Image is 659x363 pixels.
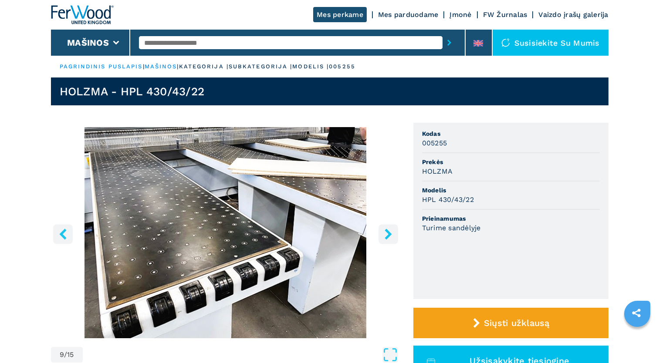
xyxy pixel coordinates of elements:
span: 9 [60,351,64,358]
button: kairysis mygtukas [53,224,73,244]
font: subkategorija | [229,63,293,70]
p: mašinos [145,63,179,71]
span: Prekės [422,158,600,166]
h3: HOLZMA [422,166,453,176]
font: Susisiekite su mumis [514,38,600,48]
h3: 005255 [422,138,447,148]
span: 15 [67,351,74,358]
a: PAGRINDINIS PUSLAPIS [60,63,143,70]
h3: HPL 430/43/22 [422,195,474,205]
button: Siųsti užklausą [413,308,608,338]
h1: HOLZMA - HPL 430/43/22 [60,84,205,98]
button: Atidaryti visą ekraną [85,347,398,363]
a: Mes parduodame [378,10,439,19]
p: 005255 [329,63,355,71]
a: Mes perkame [313,7,367,22]
span: Siųsti užklausą [484,318,550,328]
a: FW Žurnalas [483,10,527,19]
iframe: Chat [622,324,652,356]
div: Eiti į 9 skaidrę [51,127,400,338]
button: Mašinos [67,37,109,48]
span: Prieinamumas [422,214,600,223]
img: Automatiniai galinės pakrovimo sijos pjūklai HOLZMA HPL 430/43/22 [51,127,400,338]
img: Fervudas [51,5,114,24]
span: | [177,63,179,70]
span: Modelis [422,186,600,195]
span: / [64,351,67,358]
button: Pateikimo mygtukas [443,33,456,53]
span: | [143,63,145,70]
h3: Turime sandėlyje [422,223,481,233]
font: Modelis | [292,63,329,70]
img: Susisiekite su mumis [501,38,510,47]
a: Įmonė [449,10,471,19]
button: dešinysis mygtukas [379,224,398,244]
a: Vaizdo įrašų galerija [538,10,608,19]
span: Kodas [422,129,600,138]
a: Dalintisšia [625,302,647,324]
font: kategorija | [179,63,229,70]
